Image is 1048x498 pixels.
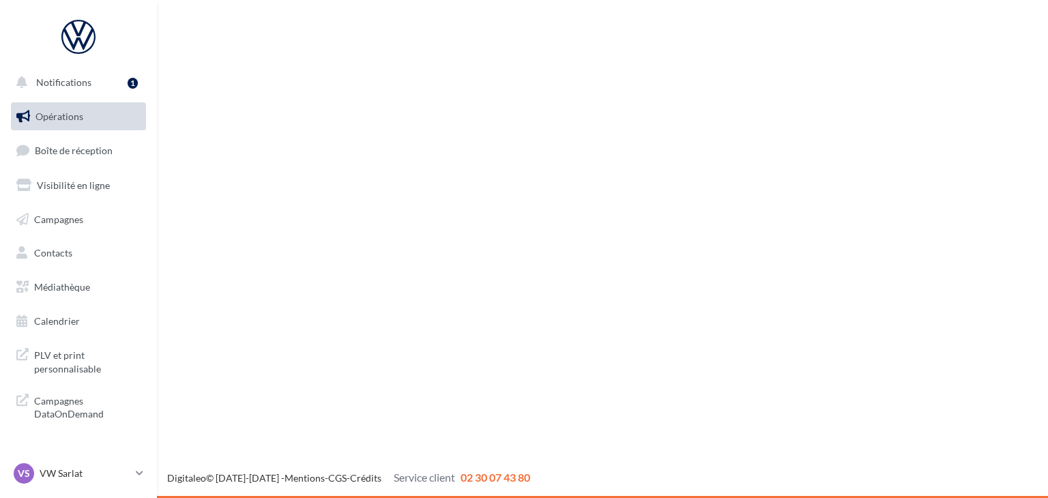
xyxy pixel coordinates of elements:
a: Crédits [350,472,381,484]
span: Médiathèque [34,281,90,293]
span: © [DATE]-[DATE] - - - [167,472,530,484]
span: PLV et print personnalisable [34,346,141,375]
span: Campagnes [34,213,83,224]
a: Médiathèque [8,273,149,302]
div: 1 [128,78,138,89]
span: Service client [394,471,455,484]
span: Notifications [36,76,91,88]
span: Campagnes DataOnDemand [34,392,141,421]
span: Visibilité en ligne [37,179,110,191]
a: Contacts [8,239,149,267]
a: Campagnes DataOnDemand [8,386,149,426]
span: VS [18,467,30,480]
span: Calendrier [34,315,80,327]
a: Visibilité en ligne [8,171,149,200]
a: Mentions [285,472,325,484]
a: Opérations [8,102,149,131]
p: VW Sarlat [40,467,130,480]
span: Contacts [34,247,72,259]
a: Calendrier [8,307,149,336]
span: Boîte de réception [35,145,113,156]
a: VS VW Sarlat [11,460,146,486]
button: Notifications 1 [8,68,143,97]
a: Campagnes [8,205,149,234]
a: CGS [328,472,347,484]
a: Digitaleo [167,472,206,484]
span: 02 30 07 43 80 [461,471,530,484]
span: Opérations [35,111,83,122]
a: Boîte de réception [8,136,149,165]
a: PLV et print personnalisable [8,340,149,381]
